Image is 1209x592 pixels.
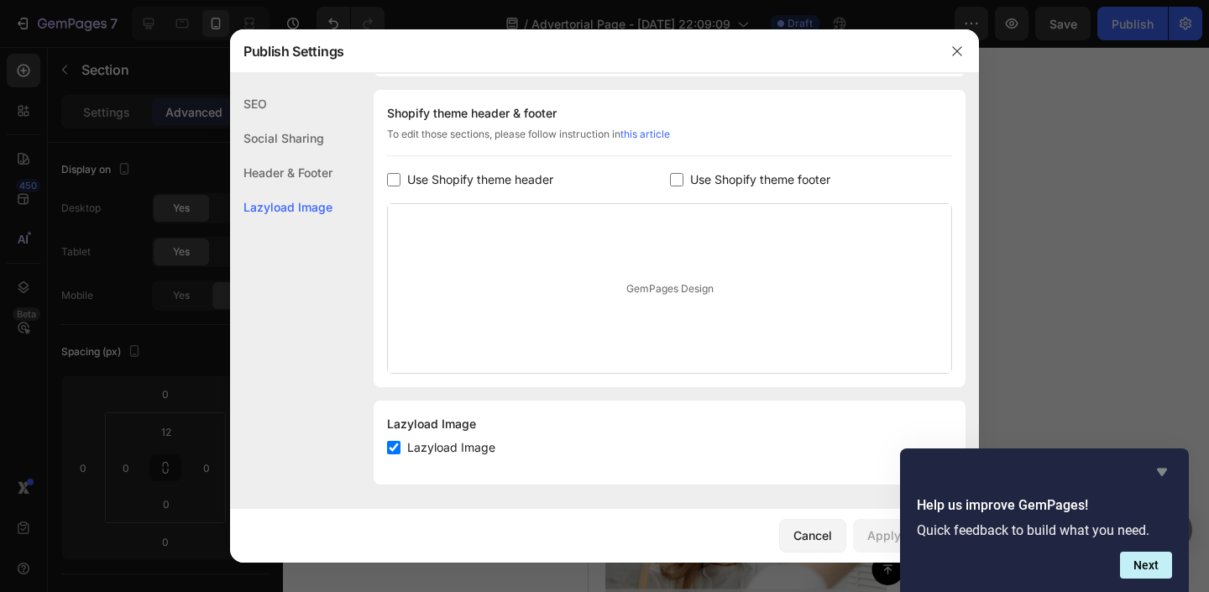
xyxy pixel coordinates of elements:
[230,29,935,73] div: Publish Settings
[620,128,670,140] a: this article
[82,247,215,265] p: By
[407,170,553,190] span: Use Shopify theme header
[793,527,832,544] div: Cancel
[917,495,1172,516] h2: Help us improve GemPages!
[388,204,951,373] div: GemPages Design
[17,426,298,558] img: gempages_432750572815254551-8e241309-2934-4a82-8ee7-3297b828f1e9.png
[17,65,298,221] h2: 2025 Shocking: Popular Hair GrowthTreatments are a SCAM!
[867,527,951,544] div: Apply Settings
[230,121,332,155] div: Social Sharing
[779,519,846,553] button: Cancel
[407,437,495,458] span: Lazyload Image
[230,190,332,224] div: Lazyload Image
[387,127,952,156] div: To edit those sections, please follow instruction in
[917,522,1172,538] p: Quick feedback to build what you need.
[1120,552,1172,579] button: Next question
[17,241,67,291] img: gempages_432750572815254551-1cdc50dc-f7cb-47fc-9e48-fabfccceccbf.png
[387,103,952,123] div: Shopify theme header & footer
[96,249,194,262] strong: [PERSON_NAME]
[690,170,830,190] span: Use Shopify theme footer
[84,8,197,25] span: iPhone 13 Mini ( 375 px)
[917,462,1172,579] div: Help us improve GemPages!
[82,268,215,286] p: Last Updated Mar 3.2025
[230,155,332,190] div: Header & Footer
[1152,462,1172,482] button: Hide survey
[387,414,952,434] div: Lazyload Image
[49,325,270,362] p: “Read This BEFORE you lost all of your hair!”
[230,86,332,121] div: SEO
[853,519,966,553] button: Apply Settings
